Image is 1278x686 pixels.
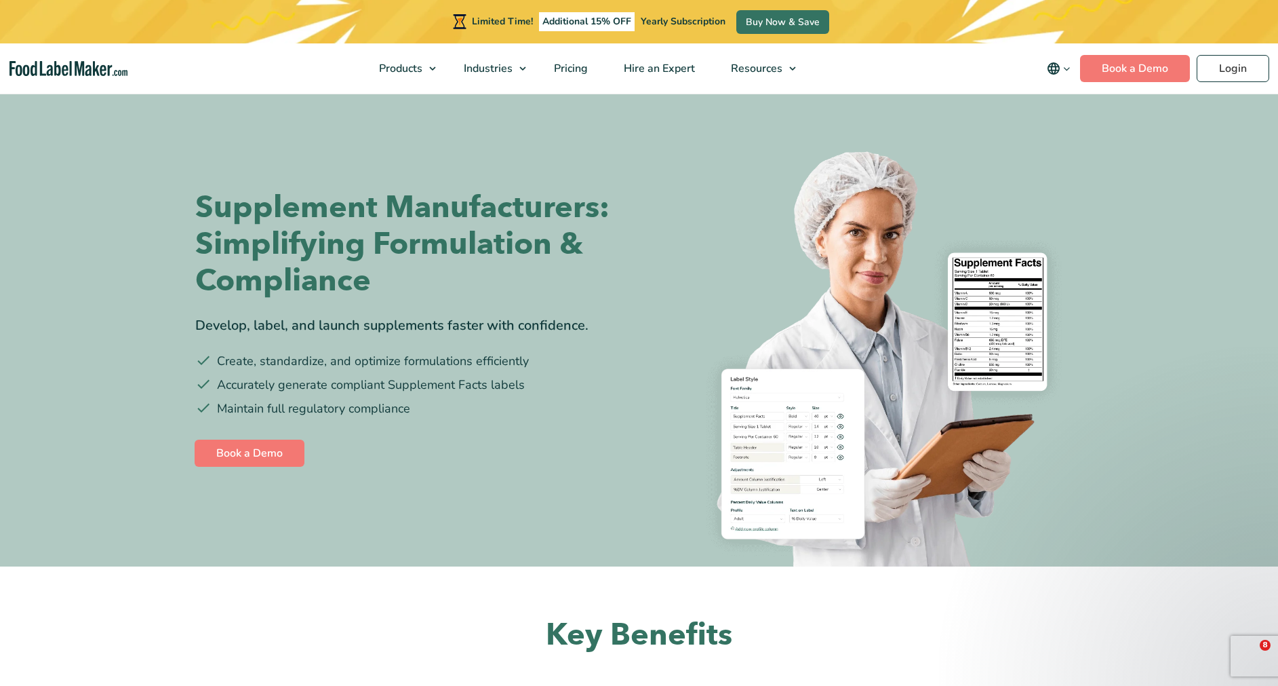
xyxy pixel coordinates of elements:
[1197,55,1269,82] a: Login
[713,43,803,94] a: Resources
[195,400,629,418] li: Maintain full regulatory compliance
[1260,640,1271,651] span: 8
[620,61,696,76] span: Hire an Expert
[539,12,635,31] span: Additional 15% OFF
[472,15,533,28] span: Limited Time!
[1232,640,1264,672] iframe: Intercom live chat
[727,61,784,76] span: Resources
[195,189,629,299] h1: Supplement Manufacturers: Simplifying Formulation & Compliance
[736,10,829,34] a: Buy Now & Save
[606,43,710,94] a: Hire an Expert
[361,43,443,94] a: Products
[641,15,725,28] span: Yearly Subscription
[195,440,304,467] a: Book a Demo
[460,61,514,76] span: Industries
[446,43,533,94] a: Industries
[195,316,629,336] div: Develop, label, and launch supplements faster with confidence.
[1080,55,1190,82] a: Book a Demo
[195,352,629,370] li: Create, standardize, and optimize formulations efficiently
[195,376,629,394] li: Accurately generate compliant Supplement Facts labels
[229,615,1050,655] h2: Key Benefits
[375,61,424,76] span: Products
[536,43,603,94] a: Pricing
[550,61,589,76] span: Pricing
